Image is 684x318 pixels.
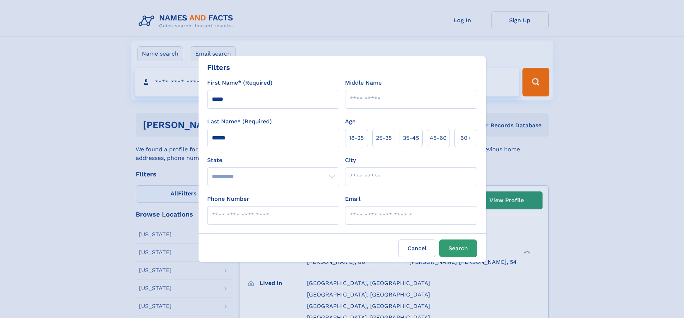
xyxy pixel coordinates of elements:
label: Phone Number [207,195,249,203]
label: State [207,156,339,165]
label: Last Name* (Required) [207,117,272,126]
button: Search [439,239,477,257]
label: Email [345,195,360,203]
div: Filters [207,62,230,73]
label: City [345,156,356,165]
label: Age [345,117,355,126]
label: First Name* (Required) [207,79,273,87]
span: 60+ [460,134,471,142]
span: 18‑25 [349,134,364,142]
span: 45‑60 [430,134,447,142]
span: 25‑35 [376,134,392,142]
label: Middle Name [345,79,382,87]
label: Cancel [398,239,436,257]
span: 35‑45 [403,134,419,142]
